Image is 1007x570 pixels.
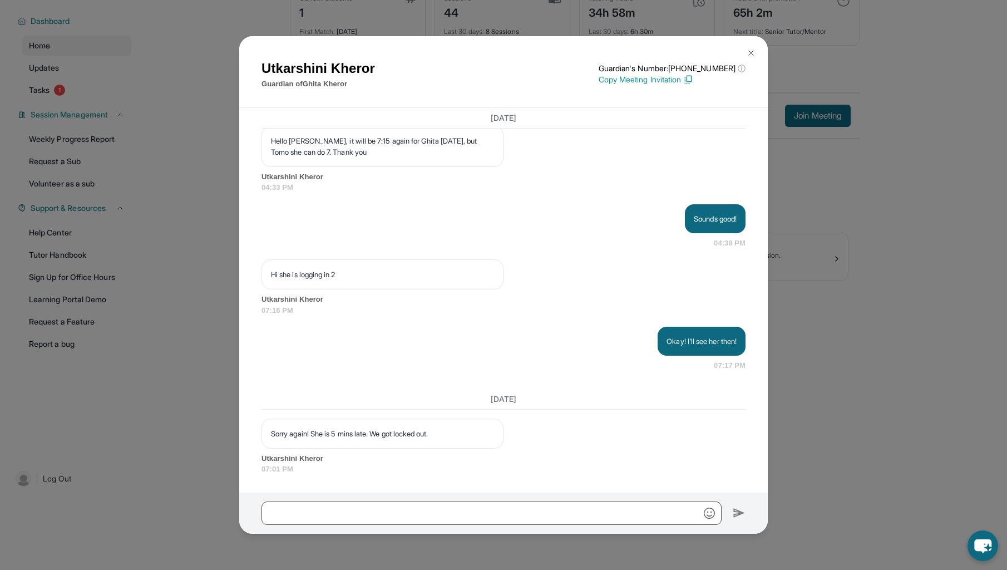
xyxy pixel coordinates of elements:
[261,182,746,193] span: 04:33 PM
[738,63,746,74] span: ⓘ
[271,135,494,158] p: Hello [PERSON_NAME], it will be 7:15 again for Ghita [DATE], but Tomo she can do 7. Thank you
[261,294,746,305] span: Utkarshini Kheror
[261,464,746,475] span: 07:01 PM
[967,530,998,561] button: chat-button
[747,48,756,57] img: Close Icon
[714,360,746,371] span: 07:17 PM
[694,213,737,224] p: Sounds good!
[714,238,746,249] span: 04:38 PM
[261,305,746,316] span: 07:16 PM
[271,428,494,439] p: Sorry again! She is 5 mins late. We got locked out.
[599,63,746,74] p: Guardian's Number: [PHONE_NUMBER]
[261,112,746,124] h3: [DATE]
[667,336,737,347] p: Okay! I'll see her then!
[271,269,494,280] p: Hi she is logging in 2
[704,508,715,519] img: Emoji
[261,453,746,464] span: Utkarshini Kheror
[261,58,375,78] h1: Utkarshini Kheror
[733,507,746,520] img: Send icon
[261,171,746,183] span: Utkarshini Kheror
[261,394,746,405] h3: [DATE]
[683,75,693,85] img: Copy Icon
[599,74,746,85] p: Copy Meeting Invitation
[261,78,375,90] p: Guardian of Ghita Kheror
